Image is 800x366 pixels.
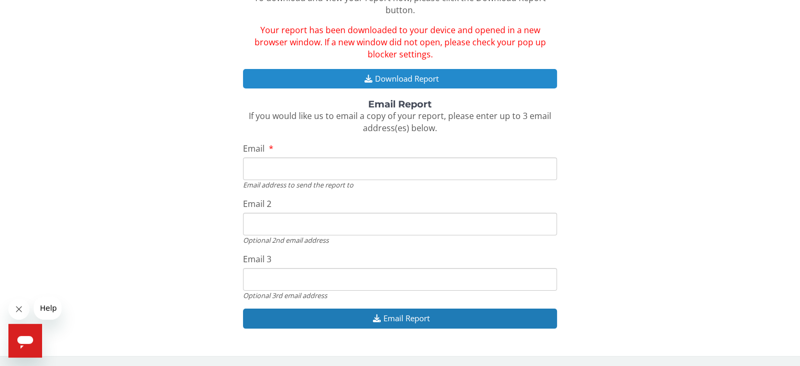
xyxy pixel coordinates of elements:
button: Download Report [243,69,556,88]
div: Optional 2nd email address [243,235,556,245]
div: Email address to send the report to [243,180,556,190]
div: Optional 3rd email address [243,291,556,300]
span: If you would like us to email a copy of your report, please enter up to 3 email address(es) below. [249,110,551,134]
iframe: Message from company [34,296,62,320]
span: Email 2 [243,198,271,210]
iframe: Button to launch messaging window [8,324,42,358]
iframe: Close message [8,299,29,320]
strong: Email Report [368,98,432,110]
span: Email [243,143,265,154]
span: Your report has been downloaded to your device and opened in a new browser window. If a new windo... [254,24,545,60]
span: Email 3 [243,253,271,265]
button: Email Report [243,309,556,328]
